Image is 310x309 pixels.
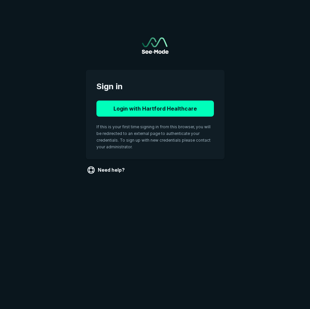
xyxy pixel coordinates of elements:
a: Go to sign in [142,37,169,54]
a: Need help? [86,165,127,175]
span: If this is your first time signing in from this browser, you will be redirected to an external pa... [96,124,211,149]
button: Login with Hartford Healthcare [96,101,214,117]
img: See-Mode Logo [142,37,169,54]
span: Sign in [96,81,214,93]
